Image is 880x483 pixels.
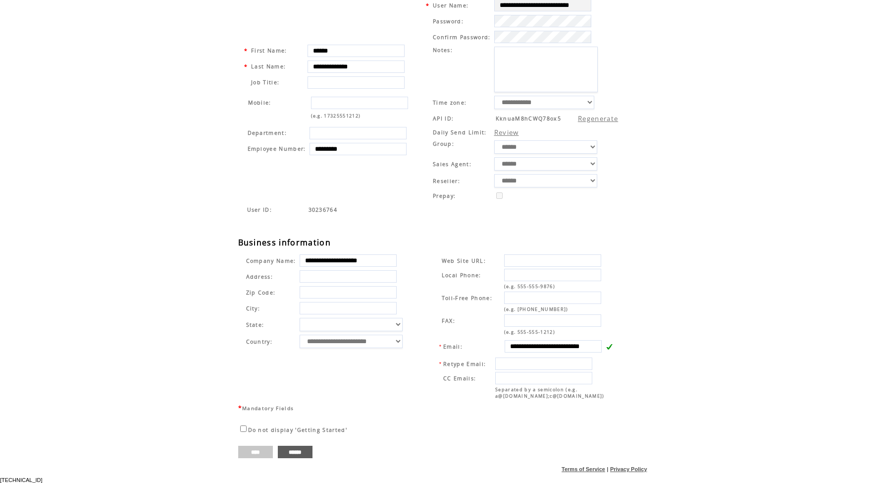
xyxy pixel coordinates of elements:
span: Business information [238,237,331,248]
span: Indicates the agent code for sign up page with sales agent or reseller tracking code [247,206,272,213]
span: Notes: [433,47,453,54]
span: Time zone: [433,99,466,106]
span: FAX: [442,317,455,324]
span: (e.g. 17325551212) [311,113,361,119]
span: Toll-Free Phone: [442,295,492,302]
span: Reseller: [433,178,460,184]
span: Local Phone: [442,272,481,279]
span: Job Title: [251,79,279,86]
span: Company Name: [246,257,296,264]
span: Daily Send Limit: [433,129,487,136]
span: Department: [248,129,287,136]
span: Email: [443,343,463,350]
span: Prepay: [433,192,456,199]
span: Address: [246,273,273,280]
span: Country: [246,338,273,345]
span: Password: [433,18,464,25]
span: City: [246,305,260,312]
span: (e.g. 555-555-9876) [504,283,555,290]
span: Employee Number: [248,145,306,152]
span: First Name: [251,47,287,54]
span: Mandatory Fields [242,405,294,412]
span: Group: [433,140,454,147]
span: Confirm Password: [433,34,491,41]
img: v.gif [606,343,613,350]
a: Terms of Service [562,466,605,472]
span: API ID: [433,115,454,122]
span: Indicates the agent code for sign up page with sales agent or reseller tracking code [309,206,338,213]
span: State: [246,321,296,328]
span: Do not display 'Getting Started' [248,426,348,433]
a: Review [494,128,519,137]
span: Separated by a semicolon (e.g. a@[DOMAIN_NAME];c@[DOMAIN_NAME]) [495,386,605,399]
span: (e.g. 555-555-1212) [504,329,555,335]
span: Last Name: [251,63,286,70]
span: KknuaM8hCWQ78ox5 [496,115,561,122]
a: Privacy Policy [610,466,647,472]
a: Regenerate [578,114,618,123]
span: Mobile: [248,99,271,106]
span: Retype Email: [443,361,486,367]
span: Zip Code: [246,289,276,296]
span: | [607,466,608,472]
span: Sales Agent: [433,161,471,168]
span: CC Emails: [443,375,476,382]
span: (e.g. [PHONE_NUMBER]) [504,306,569,312]
span: User Name: [433,2,468,9]
span: Web Site URL: [442,257,486,264]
